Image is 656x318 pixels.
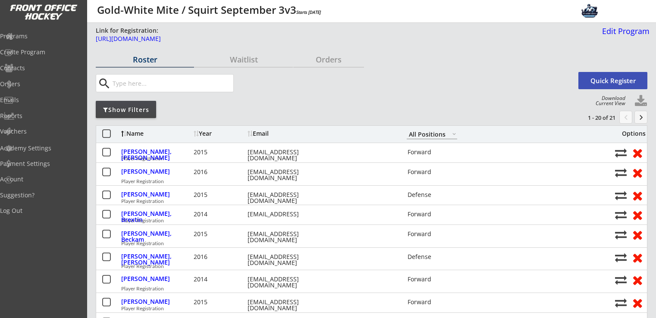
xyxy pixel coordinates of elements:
[408,231,458,237] div: Forward
[121,156,610,161] div: Player Registration
[615,167,627,178] button: Move player
[408,276,458,282] div: Forward
[408,299,458,305] div: Forward
[408,192,458,198] div: Defense
[599,27,650,35] div: Edit Program
[194,254,245,260] div: 2016
[408,211,458,217] div: Forward
[96,36,530,42] div: [URL][DOMAIN_NAME]
[121,264,610,269] div: Player Registration
[121,299,191,305] div: [PERSON_NAME]
[248,231,325,243] div: [EMAIL_ADDRESS][DOMAIN_NAME]
[121,131,191,137] div: Name
[615,209,627,221] button: Move player
[615,147,627,159] button: Move player
[121,218,610,223] div: Player Registration
[629,273,645,287] button: Remove from roster (no refund)
[96,106,156,114] div: Show Filters
[629,296,645,309] button: Remove from roster (no refund)
[248,276,325,288] div: [EMAIL_ADDRESS][DOMAIN_NAME]
[408,254,458,260] div: Defense
[194,231,245,237] div: 2015
[121,179,610,184] div: Player Registration
[619,111,632,124] button: chevron_left
[634,95,647,108] button: Click to download full roster. Your browser settings may try to block it, check your security set...
[121,211,191,223] div: [PERSON_NAME], Brextin
[97,77,111,90] button: search
[408,149,458,155] div: Forward
[615,274,627,286] button: Move player
[615,252,627,263] button: Move player
[121,306,610,311] div: Player Registration
[629,228,645,241] button: Remove from roster (no refund)
[615,190,627,201] button: Move player
[615,297,627,309] button: Move player
[194,192,245,198] div: 2015
[629,208,645,221] button: Remove from roster (no refund)
[111,75,233,92] input: Type here...
[629,166,645,179] button: Remove from roster (no refund)
[96,26,160,35] div: Link for Registration:
[248,149,325,161] div: [EMAIL_ADDRESS][DOMAIN_NAME]
[121,199,610,204] div: Player Registration
[248,299,325,311] div: [EMAIL_ADDRESS][DOMAIN_NAME]
[194,211,245,217] div: 2014
[121,276,191,282] div: [PERSON_NAME]
[293,56,364,63] div: Orders
[296,9,321,15] em: Starts [DATE]
[194,149,245,155] div: 2015
[248,192,325,204] div: [EMAIL_ADDRESS][DOMAIN_NAME]
[194,169,245,175] div: 2016
[248,254,325,266] div: [EMAIL_ADDRESS][DOMAIN_NAME]
[194,276,245,282] div: 2014
[615,229,627,240] button: Move player
[121,241,610,246] div: Player Registration
[578,72,647,89] button: Quick Register
[121,286,610,291] div: Player Registration
[121,191,191,197] div: [PERSON_NAME]
[96,36,530,47] a: [URL][DOMAIN_NAME]
[248,211,325,217] div: [EMAIL_ADDRESS]
[121,168,191,175] div: [PERSON_NAME]
[248,169,325,181] div: [EMAIL_ADDRESS][DOMAIN_NAME]
[634,111,647,124] button: keyboard_arrow_right
[591,96,625,106] div: Download Current View
[121,231,191,243] div: [PERSON_NAME], Beckam
[408,169,458,175] div: Forward
[96,56,194,63] div: Roster
[629,146,645,159] button: Remove from roster (no refund)
[571,114,615,122] div: 1 - 20 of 21
[121,253,191,265] div: [PERSON_NAME], [PERSON_NAME]
[599,27,650,42] a: Edit Program
[194,299,245,305] div: 2015
[248,131,325,137] div: Email
[195,56,293,63] div: Waitlist
[615,131,646,137] div: Options
[121,149,191,161] div: [PERSON_NAME], [PERSON_NAME]
[629,251,645,264] button: Remove from roster (no refund)
[194,131,245,137] div: Year
[629,189,645,202] button: Remove from roster (no refund)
